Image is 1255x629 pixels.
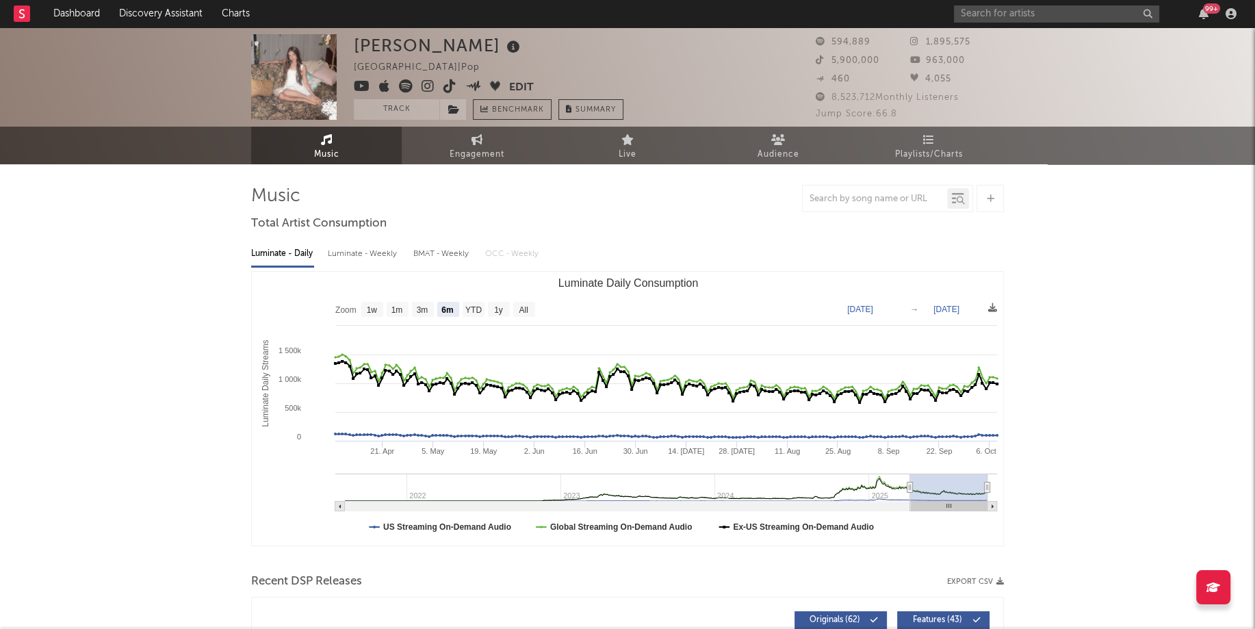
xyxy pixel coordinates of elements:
[279,346,302,355] text: 1 500k
[328,242,400,266] div: Luminate - Weekly
[367,305,378,315] text: 1w
[878,447,900,455] text: 8. Sep
[954,5,1159,23] input: Search for artists
[279,375,302,383] text: 1 000k
[906,616,969,624] span: Features ( 43 )
[391,305,403,315] text: 1m
[803,616,866,624] span: Originals ( 62 )
[1203,3,1220,14] div: 99 +
[251,216,387,232] span: Total Artist Consumption
[552,127,703,164] a: Live
[816,38,870,47] span: 594,889
[354,99,439,120] button: Track
[758,146,799,163] span: Audience
[261,339,270,426] text: Luminate Daily Streams
[733,522,874,532] text: Ex-US Streaming On-Demand Audio
[370,447,394,455] text: 21. Apr
[417,305,428,315] text: 3m
[1199,8,1208,19] button: 99+
[825,447,851,455] text: 25. Aug
[413,242,471,266] div: BMAT - Weekly
[251,127,402,164] a: Music
[470,447,497,455] text: 19. May
[623,447,648,455] text: 30. Jun
[816,75,850,84] span: 460
[335,305,357,315] text: Zoom
[383,522,511,532] text: US Streaming On-Demand Audio
[314,146,339,163] span: Music
[441,305,453,315] text: 6m
[816,93,959,102] span: 8,523,712 Monthly Listeners
[550,522,693,532] text: Global Streaming On-Demand Audio
[558,277,699,289] text: Luminate Daily Consumption
[816,110,897,118] span: Jump Score: 66.8
[847,305,873,314] text: [DATE]
[816,56,879,65] span: 5,900,000
[703,127,853,164] a: Audience
[794,611,887,629] button: Originals(62)
[719,447,755,455] text: 28. [DATE]
[354,60,495,76] div: [GEOGRAPHIC_DATA] | Pop
[668,447,704,455] text: 14. [DATE]
[251,574,362,590] span: Recent DSP Releases
[402,127,552,164] a: Engagement
[910,56,965,65] span: 963,000
[285,404,301,412] text: 500k
[926,447,952,455] text: 22. Sep
[558,99,623,120] button: Summary
[354,34,523,57] div: [PERSON_NAME]
[910,38,970,47] span: 1,895,575
[803,194,947,205] input: Search by song name or URL
[422,447,445,455] text: 5. May
[509,79,534,97] button: Edit
[619,146,636,163] span: Live
[947,578,1004,586] button: Export CSV
[494,305,503,315] text: 1y
[573,447,597,455] text: 16. Jun
[524,447,545,455] text: 2. Jun
[252,272,1004,545] svg: Luminate Daily Consumption
[910,305,918,314] text: →
[473,99,552,120] a: Benchmark
[933,305,959,314] text: [DATE]
[897,611,989,629] button: Features(43)
[450,146,504,163] span: Engagement
[910,75,951,84] span: 4,055
[895,146,963,163] span: Playlists/Charts
[297,433,301,441] text: 0
[519,305,528,315] text: All
[465,305,482,315] text: YTD
[853,127,1004,164] a: Playlists/Charts
[575,106,616,114] span: Summary
[492,102,544,118] span: Benchmark
[775,447,800,455] text: 11. Aug
[976,447,996,455] text: 6. Oct
[251,242,314,266] div: Luminate - Daily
